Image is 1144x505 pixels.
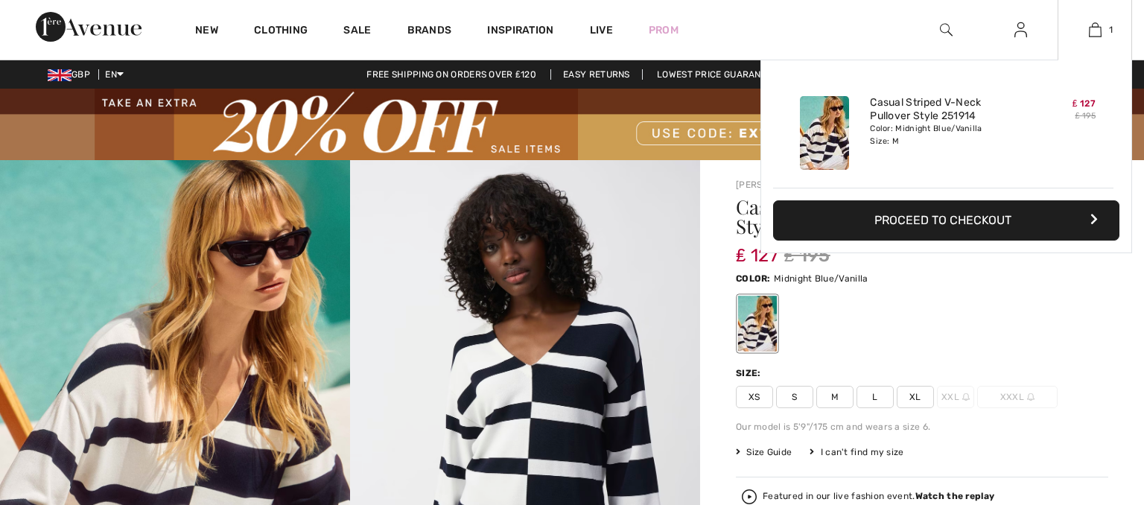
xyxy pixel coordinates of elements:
[736,366,764,380] div: Size:
[343,24,371,39] a: Sale
[736,197,1046,236] h1: Casual Striped V-neck Pullover Style 251914
[105,69,124,80] span: EN
[36,12,142,42] img: 1ère Avenue
[649,22,679,38] a: Prom
[915,491,995,501] strong: Watch the replay
[816,386,854,408] span: M
[1109,23,1113,36] span: 1
[736,230,778,266] span: ₤ 127
[736,386,773,408] span: XS
[590,22,613,38] a: Live
[1058,21,1131,39] a: 1
[645,69,789,80] a: Lowest Price Guarantee
[763,492,994,501] div: Featured in our live fashion event.
[870,96,1017,123] a: Casual Striped V-Neck Pullover Style 251914
[940,21,953,39] img: search the website
[937,386,974,408] span: XXL
[1027,393,1035,401] img: ring-m.svg
[1014,21,1027,39] img: My Info
[407,24,452,39] a: Brands
[1002,21,1039,39] a: Sign In
[195,24,218,39] a: New
[1089,21,1102,39] img: My Bag
[736,445,792,459] span: Size Guide
[738,296,777,352] div: Midnight Blue/Vanilla
[1072,98,1096,109] span: ₤ 127
[742,489,757,504] img: Watch the replay
[870,123,1017,147] div: Color: Midnight Blue/Vanilla Size: M
[48,69,71,81] img: UK Pound
[1075,111,1096,121] s: ₤ 195
[776,386,813,408] span: S
[977,386,1058,408] span: XXXL
[736,273,771,284] span: Color:
[487,24,553,39] span: Inspiration
[550,69,643,80] a: Easy Returns
[773,200,1119,241] button: Proceed to Checkout
[355,69,548,80] a: Free shipping on orders over ₤120
[810,445,903,459] div: I can't find my size
[736,420,1108,433] div: Our model is 5'9"/175 cm and wears a size 6.
[857,386,894,408] span: L
[254,24,308,39] a: Clothing
[897,386,934,408] span: XL
[48,69,96,80] span: GBP
[800,96,849,170] img: Casual Striped V-Neck Pullover Style 251914
[736,180,810,190] a: [PERSON_NAME]
[962,393,970,401] img: ring-m.svg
